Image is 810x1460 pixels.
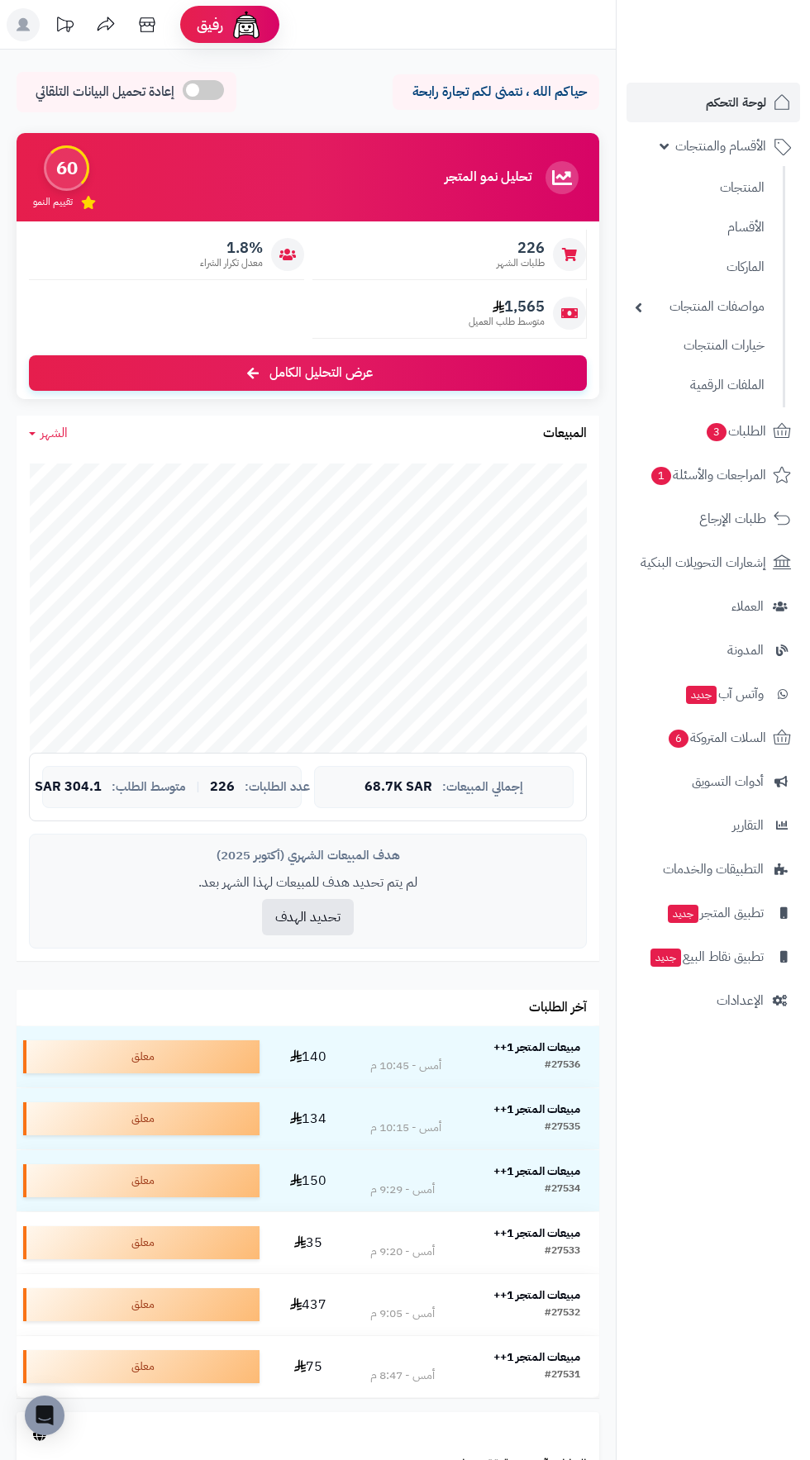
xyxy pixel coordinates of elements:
span: عرض التحليل الكامل [269,364,373,383]
a: التطبيقات والخدمات [627,849,800,889]
a: تطبيق المتجرجديد [627,893,800,933]
div: #27532 [545,1305,580,1322]
td: 437 [266,1274,351,1335]
strong: مبيعات المتجر 1++ [493,1101,580,1118]
span: المراجعات والأسئلة [650,464,766,487]
strong: مبيعات المتجر 1++ [493,1039,580,1056]
strong: مبيعات المتجر 1++ [493,1163,580,1180]
div: #27536 [545,1058,580,1074]
span: طلبات الإرجاع [699,507,766,530]
a: العملاء [627,587,800,626]
a: الإعدادات [627,981,800,1020]
span: التقارير [732,814,764,837]
span: 226 [210,780,235,795]
span: متوسط الطلب: [112,780,186,794]
span: التطبيقات والخدمات [663,858,764,881]
span: إعادة تحميل البيانات التلقائي [36,83,174,102]
span: إجمالي المبيعات: [442,780,523,794]
a: الأقسام [627,210,773,245]
span: 3 [707,423,727,441]
a: المدونة [627,630,800,670]
span: 68.7K SAR [364,780,432,795]
td: 75 [266,1336,351,1397]
a: الماركات [627,250,773,285]
a: المراجعات والأسئلة1 [627,455,800,495]
strong: مبيعات المتجر 1++ [493,1225,580,1242]
div: معلق [23,1350,260,1383]
a: تطبيق نقاط البيعجديد [627,937,800,977]
h3: آخر الطلبات [529,1001,587,1015]
span: معدل تكرار الشراء [200,256,263,270]
td: 134 [266,1088,351,1149]
a: مواصفات المنتجات [627,289,773,325]
img: logo-2.png [698,42,794,77]
span: تقييم النمو [33,195,73,209]
span: إشعارات التحويلات البنكية [641,551,766,574]
td: 150 [266,1150,351,1211]
div: أمس - 10:15 م [370,1120,441,1136]
span: عدد الطلبات: [245,780,310,794]
span: | [196,781,200,793]
span: رفيق [197,15,223,35]
div: أمس - 9:20 م [370,1244,435,1260]
a: تحديثات المنصة [44,8,85,45]
span: متوسط طلب العميل [469,315,545,329]
p: حياكم الله ، نتمنى لكم تجارة رابحة [405,83,587,102]
div: #27531 [545,1367,580,1384]
a: التقارير [627,806,800,845]
a: وآتس آبجديد [627,674,800,714]
div: معلق [23,1164,260,1197]
div: #27534 [545,1182,580,1198]
a: إشعارات التحويلات البنكية [627,543,800,583]
div: أمس - 9:29 م [370,1182,435,1198]
span: 6 [669,730,688,748]
div: Open Intercom Messenger [25,1396,64,1435]
div: معلق [23,1226,260,1259]
a: الشهر [29,424,68,443]
strong: مبيعات المتجر 1++ [493,1348,580,1366]
td: 35 [266,1212,351,1273]
span: جديد [668,905,698,923]
span: أدوات التسويق [692,770,764,793]
div: #27535 [545,1120,580,1136]
div: معلق [23,1102,260,1135]
a: طلبات الإرجاع [627,499,800,539]
span: طلبات الشهر [497,256,545,270]
span: الإعدادات [717,989,764,1012]
span: 304.1 SAR [35,780,102,795]
button: تحديد الهدف [262,899,354,935]
span: المدونة [727,639,764,662]
a: الطلبات3 [627,411,800,451]
span: جديد [686,686,717,704]
div: هدف المبيعات الشهري (أكتوبر 2025) [42,847,574,864]
div: أمس - 10:45 م [370,1058,441,1074]
span: 1,565 [469,297,545,316]
div: أمس - 9:05 م [370,1305,435,1322]
span: الشهر [40,423,68,443]
span: تطبيق المتجر [666,901,764,925]
a: المنتجات [627,170,773,206]
a: خيارات المنتجات [627,328,773,364]
h3: المبيعات [543,426,587,441]
span: العملاء [731,595,764,618]
strong: مبيعات المتجر 1++ [493,1286,580,1304]
span: 1.8% [200,239,263,257]
div: #27533 [545,1244,580,1260]
a: السلات المتروكة6 [627,718,800,758]
div: أمس - 8:47 م [370,1367,435,1384]
h3: تحليل نمو المتجر [445,170,531,185]
span: 226 [497,239,545,257]
img: ai-face.png [230,8,263,41]
span: الأقسام والمنتجات [675,135,766,158]
span: السلات المتروكة [667,726,766,749]
span: وآتس آب [684,682,764,706]
p: لم يتم تحديد هدف للمبيعات لهذا الشهر بعد. [42,873,574,892]
div: معلق [23,1040,260,1073]
span: جديد [650,949,681,967]
a: عرض التحليل الكامل [29,355,587,391]
span: تطبيق نقاط البيع [649,945,764,968]
a: الملفات الرقمية [627,368,773,403]
a: أدوات التسويق [627,762,800,801]
span: 1 [651,467,671,485]
span: لوحة التحكم [706,91,766,114]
